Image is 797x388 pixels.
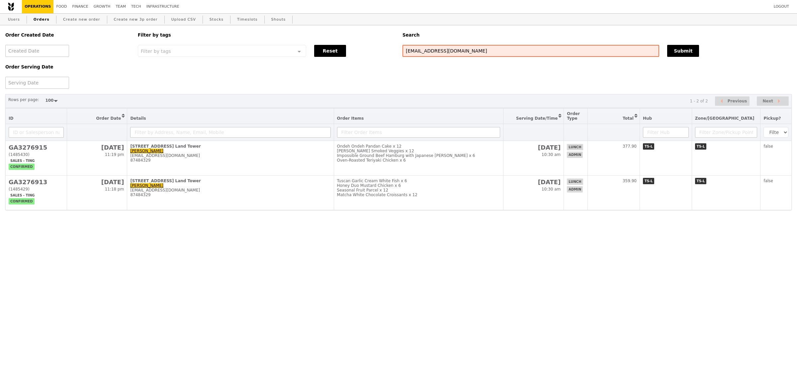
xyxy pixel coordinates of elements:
[337,193,500,197] div: Matcha White Chocolate Croissants x 12
[111,14,160,26] a: Create new 3p order
[60,14,103,26] a: Create new order
[130,193,330,197] div: 87484329
[402,33,792,38] h5: Search
[695,127,757,138] input: Filter Zone/Pickup Point
[337,127,500,138] input: Filter Order Items
[715,96,750,106] button: Previous
[337,158,500,163] div: Oven‑Roasted Teriyaki Chicken x 6
[9,187,64,192] div: (1485429)
[105,152,124,157] span: 11:19 pm
[623,144,637,149] span: 377.90
[70,179,124,186] h2: [DATE]
[567,186,583,193] span: admin
[690,99,708,103] div: 1 - 2 of 2
[337,149,500,153] div: [PERSON_NAME] Smoked Veggies x 12
[643,127,689,138] input: Filter Hub
[314,45,346,57] button: Reset
[5,14,23,26] a: Users
[9,144,64,151] h2: GA3276915
[506,179,561,186] h2: [DATE]
[643,178,655,184] span: TS-L
[763,144,773,149] span: false
[757,96,789,106] button: Next
[9,127,64,138] input: ID or Salesperson name
[269,14,289,26] a: Shouts
[8,96,39,103] label: Rows per page:
[9,164,35,170] span: confirmed
[9,116,13,121] span: ID
[567,152,583,158] span: admin
[337,116,364,121] span: Order Items
[762,97,773,105] span: Next
[542,152,561,157] span: 10:30 am
[130,179,330,183] div: [STREET_ADDRESS] Land Tower
[130,188,330,193] div: [EMAIL_ADDRESS][DOMAIN_NAME]
[207,14,226,26] a: Stocks
[9,152,64,157] div: (1485430)
[337,188,500,193] div: Seasonal Fruit Parcel x 12
[728,97,747,105] span: Previous
[667,45,699,57] button: Submit
[695,143,707,150] span: TS-L
[130,158,330,163] div: 87484329
[5,33,130,38] h5: Order Created Date
[567,179,583,185] span: lunch
[234,14,260,26] a: Timeslots
[8,2,14,11] img: Grain logo
[9,198,35,204] span: confirmed
[402,45,659,57] input: Search any field
[623,179,637,183] span: 359.90
[506,144,561,151] h2: [DATE]
[567,144,583,150] span: lunch
[138,33,395,38] h5: Filter by tags
[763,179,773,183] span: false
[337,153,500,158] div: Impossible Ground Beef Hamburg with Japanese [PERSON_NAME] x 6
[337,144,500,149] div: Ondeh Ondeh Pandan Cake x 12
[337,179,500,183] div: Tuscan Garlic Cream White Fish x 6
[169,14,199,26] a: Upload CSV
[9,192,37,198] span: Sales - Ting
[5,45,69,57] input: Created Date
[695,116,754,121] span: Zone/[GEOGRAPHIC_DATA]
[567,111,580,121] span: Order Type
[542,187,561,192] span: 10:30 am
[130,116,146,121] span: Details
[9,158,37,164] span: Sales - Ting
[141,48,171,54] span: Filter by tags
[763,116,781,121] span: Pickup?
[130,144,330,149] div: [STREET_ADDRESS] Land Tower
[70,144,124,151] h2: [DATE]
[5,77,69,89] input: Serving Date
[337,183,500,188] div: Honey Duo Mustard Chicken x 6
[31,14,52,26] a: Orders
[695,178,707,184] span: TS-L
[643,116,652,121] span: Hub
[9,179,64,186] h2: GA3276913
[130,149,163,153] a: [PERSON_NAME]
[130,153,330,158] div: [EMAIL_ADDRESS][DOMAIN_NAME]
[130,183,163,188] a: [PERSON_NAME]
[643,143,655,150] span: TS-L
[5,65,130,69] h5: Order Serving Date
[130,127,330,138] input: Filter by Address, Name, Email, Mobile
[105,187,124,192] span: 11:18 pm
